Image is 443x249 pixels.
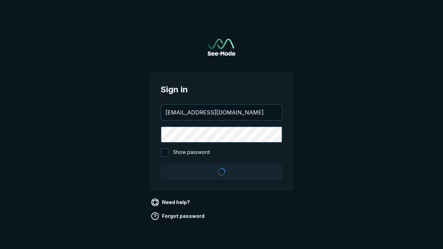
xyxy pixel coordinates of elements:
a: Forgot password [150,211,207,222]
a: Go to sign in [208,39,235,56]
span: Sign in [161,83,282,96]
a: Need help? [150,197,193,208]
span: Show password [173,148,210,157]
img: See-Mode Logo [208,39,235,56]
input: your@email.com [161,105,282,120]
